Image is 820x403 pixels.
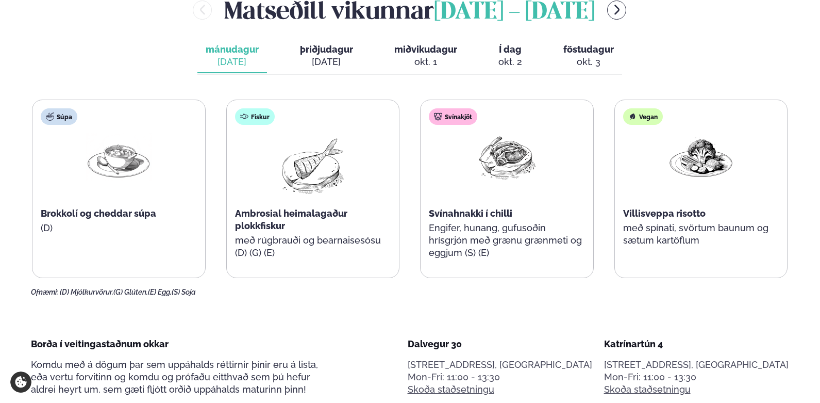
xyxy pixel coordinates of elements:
img: pork.svg [434,112,442,121]
p: Engifer, hunang, gufusoðin hrísgrjón með grænu grænmeti og eggjum (S) (E) [429,222,585,259]
span: mánudagur [206,44,259,55]
span: Svínahnakki í chilli [429,208,512,219]
a: Skoða staðsetningu [408,383,494,396]
span: Villisveppa risotto [623,208,706,219]
button: Í dag okt. 2 [490,39,530,73]
button: mánudagur [DATE] [197,39,267,73]
button: menu-btn-left [193,1,212,20]
div: Katrínartún 4 [604,338,789,350]
p: (D) [41,222,197,234]
button: menu-btn-right [607,1,626,20]
p: [STREET_ADDRESS], [GEOGRAPHIC_DATA] [408,359,592,371]
div: [DATE] [300,56,353,68]
span: [DATE] - [DATE] [434,1,595,24]
span: Brokkolí og cheddar súpa [41,208,156,219]
span: (D) Mjólkurvörur, [60,288,113,296]
span: miðvikudagur [394,44,457,55]
div: Svínakjöt [429,108,477,125]
div: Vegan [623,108,663,125]
img: Soup.png [86,133,152,181]
span: Ofnæmi: [31,288,58,296]
span: þriðjudagur [300,44,353,55]
span: Ambrosial heimalagaður plokkfiskur [235,208,347,231]
div: Súpa [41,108,77,125]
div: Mon-Fri: 11:00 - 13:30 [408,371,592,383]
button: föstudagur okt. 3 [555,39,622,73]
button: þriðjudagur [DATE] [292,39,361,73]
img: fish.svg [240,112,248,121]
button: miðvikudagur okt. 1 [386,39,465,73]
p: með rúgbrauði og bearnaisesósu (D) (G) (E) [235,234,391,259]
a: Cookie settings [10,372,31,393]
img: Vegan.png [668,133,734,181]
div: Dalvegur 30 [408,338,592,350]
span: (G) Glúten, [113,288,148,296]
div: okt. 2 [498,56,522,68]
p: með spínati, svörtum baunum og sætum kartöflum [623,222,779,247]
span: (S) Soja [172,288,196,296]
a: Skoða staðsetningu [604,383,691,396]
div: [DATE] [206,56,259,68]
span: Borða í veitingastaðnum okkar [31,338,169,349]
div: okt. 1 [394,56,457,68]
div: Mon-Fri: 11:00 - 13:30 [604,371,789,383]
span: (E) Egg, [148,288,172,296]
img: soup.svg [46,112,54,121]
span: Komdu með á dögum þar sem uppáhalds réttirnir þínir eru á lista, eða vertu forvitinn og komdu og ... [31,359,318,395]
span: föstudagur [563,44,614,55]
div: okt. 3 [563,56,614,68]
img: Vegan.svg [628,112,637,121]
div: Fiskur [235,108,275,125]
span: Í dag [498,43,522,56]
p: [STREET_ADDRESS], [GEOGRAPHIC_DATA] [604,359,789,371]
img: Pork-Meat.png [474,133,540,181]
img: fish.png [280,133,346,199]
